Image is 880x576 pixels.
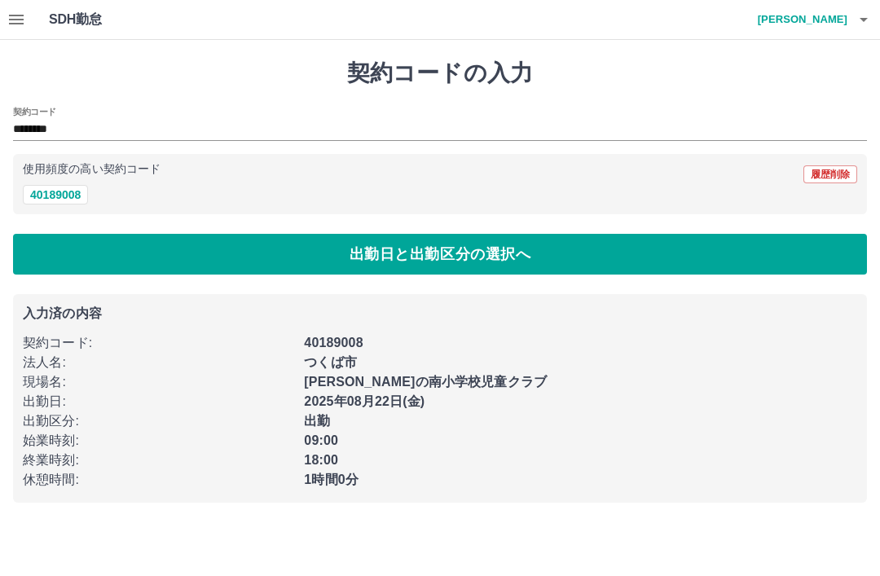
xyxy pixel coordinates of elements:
p: 法人名 : [23,353,294,372]
p: 入力済の内容 [23,307,857,320]
p: 契約コード : [23,333,294,353]
p: 現場名 : [23,372,294,392]
b: 1時間0分 [304,473,359,486]
b: 18:00 [304,453,338,467]
p: 終業時刻 : [23,451,294,470]
b: つくば市 [304,355,357,369]
button: 出勤日と出勤区分の選択へ [13,234,867,275]
button: 40189008 [23,185,88,204]
button: 履歴削除 [803,165,857,183]
p: 出勤区分 : [23,411,294,431]
b: [PERSON_NAME]の南小学校児童クラブ [304,375,547,389]
p: 使用頻度の高い契約コード [23,164,161,175]
p: 始業時刻 : [23,431,294,451]
b: 40189008 [304,336,363,350]
p: 出勤日 : [23,392,294,411]
b: 09:00 [304,433,338,447]
b: 2025年08月22日(金) [304,394,425,408]
h1: 契約コードの入力 [13,59,867,87]
h2: 契約コード [13,105,56,118]
b: 出勤 [304,414,330,428]
p: 休憩時間 : [23,470,294,490]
